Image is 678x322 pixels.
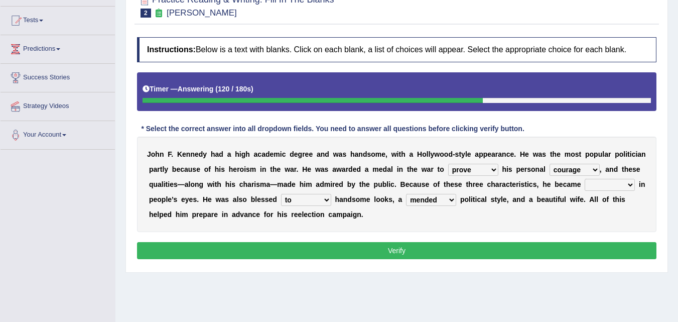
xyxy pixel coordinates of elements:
[168,150,171,158] b: F
[199,180,204,188] b: g
[388,180,390,188] b: i
[524,165,527,173] b: r
[604,150,608,158] b: a
[605,165,609,173] b: a
[164,180,166,188] b: i
[531,165,535,173] b: o
[356,165,361,173] b: d
[280,150,282,158] b: i
[444,150,449,158] b: o
[363,150,367,158] b: d
[446,180,451,188] b: h
[527,165,531,173] b: s
[339,180,343,188] b: d
[600,165,602,173] b: ,
[215,150,219,158] b: a
[413,180,417,188] b: a
[455,150,459,158] b: s
[427,150,429,158] b: l
[1,121,115,146] a: Your Account
[321,165,325,173] b: a
[387,165,391,173] b: a
[491,180,495,188] b: h
[215,180,217,188] b: t
[162,165,164,173] b: l
[1,92,115,118] a: Strategy Videos
[431,165,433,173] b: r
[475,150,479,158] b: a
[641,150,646,158] b: n
[208,165,211,173] b: f
[431,150,435,158] b: y
[381,150,385,158] b: e
[189,180,191,188] b: l
[516,180,518,188] b: r
[219,150,223,158] b: d
[211,150,215,158] b: h
[590,150,594,158] b: o
[527,180,529,188] b: i
[535,165,540,173] b: n
[542,150,546,158] b: s
[407,165,410,173] b: t
[571,150,575,158] b: o
[391,150,397,158] b: w
[410,165,414,173] b: h
[409,180,413,188] b: c
[330,180,332,188] b: i
[307,165,311,173] b: e
[625,150,627,158] b: i
[632,150,636,158] b: c
[553,150,557,158] b: h
[637,150,641,158] b: a
[371,150,375,158] b: o
[157,165,160,173] b: r
[502,165,506,173] b: h
[487,180,491,188] b: c
[149,180,154,188] b: q
[466,180,468,188] b: t
[529,180,533,188] b: c
[225,180,230,188] b: h
[305,150,309,158] b: e
[317,150,321,158] b: a
[479,180,483,188] b: e
[519,180,521,188] b: i
[366,180,370,188] b: e
[502,180,506,188] b: a
[394,180,396,188] b: .
[256,180,260,188] b: s
[438,165,440,173] b: t
[265,150,270,158] b: d
[300,180,304,188] b: h
[399,150,401,158] b: t
[453,150,455,158] b: -
[622,165,624,173] b: t
[332,180,335,188] b: r
[386,180,388,188] b: l
[260,165,262,173] b: i
[367,150,371,158] b: s
[467,150,471,158] b: e
[213,180,215,188] b: i
[533,150,538,158] b: w
[378,180,382,188] b: u
[251,85,253,93] b: )
[433,180,438,188] b: o
[538,150,543,158] b: a
[628,165,632,173] b: e
[333,150,339,158] b: w
[429,150,431,158] b: l
[479,150,483,158] b: p
[632,165,636,173] b: s
[164,165,168,173] b: y
[277,165,281,173] b: e
[516,165,520,173] b: p
[623,150,625,158] b: l
[440,165,444,173] b: o
[521,180,525,188] b: s
[153,165,157,173] b: a
[207,180,213,188] b: w
[154,9,164,18] small: Exam occurring question
[383,165,387,173] b: d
